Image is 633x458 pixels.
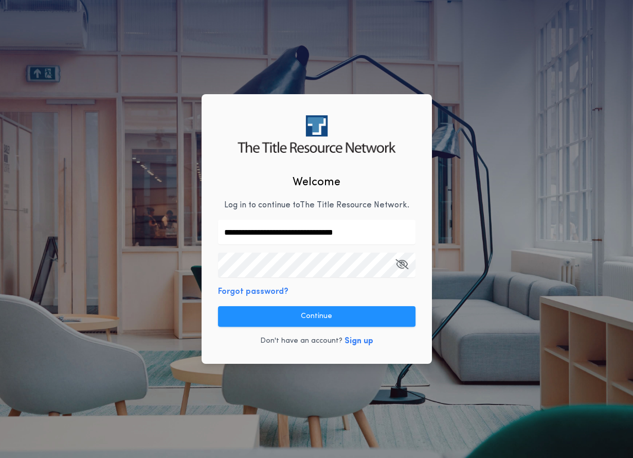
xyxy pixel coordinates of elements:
button: Continue [218,306,415,327]
p: Don't have an account? [260,336,342,346]
img: logo [238,115,395,153]
p: Log in to continue to The Title Resource Network . [224,199,409,212]
button: Forgot password? [218,286,288,298]
button: Sign up [345,335,373,347]
h2: Welcome [293,174,340,191]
